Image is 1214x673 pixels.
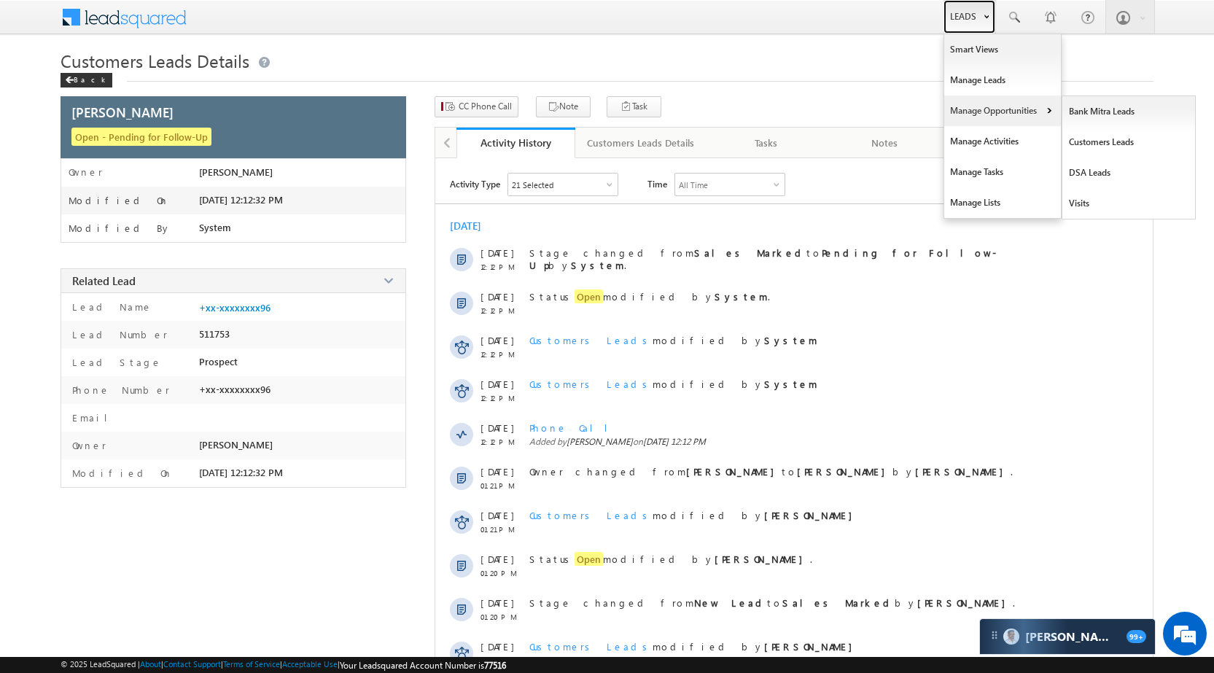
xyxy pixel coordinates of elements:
span: 01:21 PM [480,481,524,490]
span: [PERSON_NAME] [567,436,633,447]
img: Carter [1003,629,1019,645]
a: Terms of Service [223,659,280,669]
div: Customers Leads Details [587,134,694,152]
span: modified by [529,334,817,346]
span: [DATE] 12:12 PM [643,436,706,447]
span: 01:20 PM [480,569,524,577]
span: Time [647,173,667,195]
strong: [PERSON_NAME] [715,553,810,565]
span: [DATE] [480,640,513,653]
div: Tasks [719,134,813,152]
span: [DATE] [480,465,513,478]
div: Notes [838,134,932,152]
label: Email [69,411,119,424]
span: 01:20 PM [480,612,524,621]
span: Open - Pending for Follow-Up [71,128,211,146]
strong: [PERSON_NAME] [764,640,860,653]
a: Smart Views [944,34,1061,65]
span: 12:12 PM [480,437,524,446]
strong: New Lead [694,596,767,609]
span: Related Lead [72,273,136,288]
strong: System [571,259,624,271]
a: Customers Leads [1062,127,1196,157]
span: Activity Type [450,173,500,195]
span: [DATE] [480,596,513,609]
a: Manage Tasks [944,157,1061,187]
span: Stage changed from to by . [529,246,996,271]
a: Bank Mitra Leads [1062,96,1196,127]
span: Status modified by . [529,552,812,566]
button: Task [607,96,661,117]
span: Added by on [529,436,1092,447]
span: 99+ [1127,630,1146,643]
span: Customers Leads [529,334,653,346]
label: Modified On [69,467,173,479]
span: Customers Leads [529,640,653,653]
span: CC Phone Call [459,100,512,113]
a: Contact Support [163,659,221,669]
div: Minimize live chat window [239,7,274,42]
a: Manage Activities [944,126,1061,157]
span: System [199,222,231,233]
span: © 2025 LeadSquared | | | | | [61,659,506,671]
span: [PERSON_NAME] [71,103,174,121]
span: Prospect [199,356,238,367]
span: 01:21 PM [480,525,524,534]
span: Customers Leads [529,509,653,521]
span: Your Leadsquared Account Number is [340,660,506,671]
button: CC Phone Call [435,96,518,117]
div: Activity History [467,136,564,149]
label: Lead Name [69,300,152,313]
em: Start Chat [198,449,265,469]
strong: System [715,290,768,303]
span: 77516 [484,660,506,671]
span: Customers Leads [529,378,653,390]
span: [DATE] [480,378,513,390]
a: DSA Leads [1062,157,1196,188]
a: +xx-xxxxxxxx96 [199,302,271,314]
span: [DATE] [480,421,513,434]
span: Phone Call [529,421,619,434]
a: Activity History [456,128,575,158]
span: 12:12 PM [480,394,524,402]
div: carter-dragCarter[PERSON_NAME]99+ [979,618,1156,655]
span: [DATE] [480,553,513,565]
span: [DATE] [480,509,513,521]
span: Customers Leads Details [61,49,249,72]
strong: System [764,378,817,390]
a: Customers Leads Details [575,128,707,158]
a: Manage Leads [944,65,1061,96]
a: Manage Opportunities [944,96,1061,126]
span: [DATE] 12:12:32 PM [199,194,283,206]
div: 21 Selected [512,180,553,190]
button: Note [536,96,591,117]
span: [DATE] [480,290,513,303]
span: 12:12 PM [480,350,524,359]
strong: [PERSON_NAME] [764,509,860,521]
a: About [140,659,161,669]
span: modified by [529,509,860,521]
label: Owner [69,439,106,451]
div: Chat with us now [76,77,245,96]
a: Notes [826,128,945,158]
img: carter-drag [989,629,1000,641]
span: Owner changed from to by . [529,465,1013,478]
strong: System [764,334,817,346]
span: Status modified by . [529,289,770,303]
textarea: Type your message and hit 'Enter' [19,135,266,437]
div: Owner Changed,Status Changed,Stage Changed,Source Changed,Notes & 16 more.. [508,174,618,195]
span: [DATE] [480,334,513,346]
label: Lead Stage [69,356,162,368]
img: d_60004797649_company_0_60004797649 [25,77,61,96]
span: modified by [529,378,817,390]
strong: [PERSON_NAME] [797,465,892,478]
strong: Sales Marked [782,596,895,609]
span: [DATE] [480,246,513,259]
label: Modified By [69,222,171,234]
div: All Time [679,180,708,190]
strong: Pending for Follow-Up [529,246,996,271]
a: Acceptable Use [282,659,338,669]
div: [DATE] [450,219,497,233]
span: Open [575,552,603,566]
